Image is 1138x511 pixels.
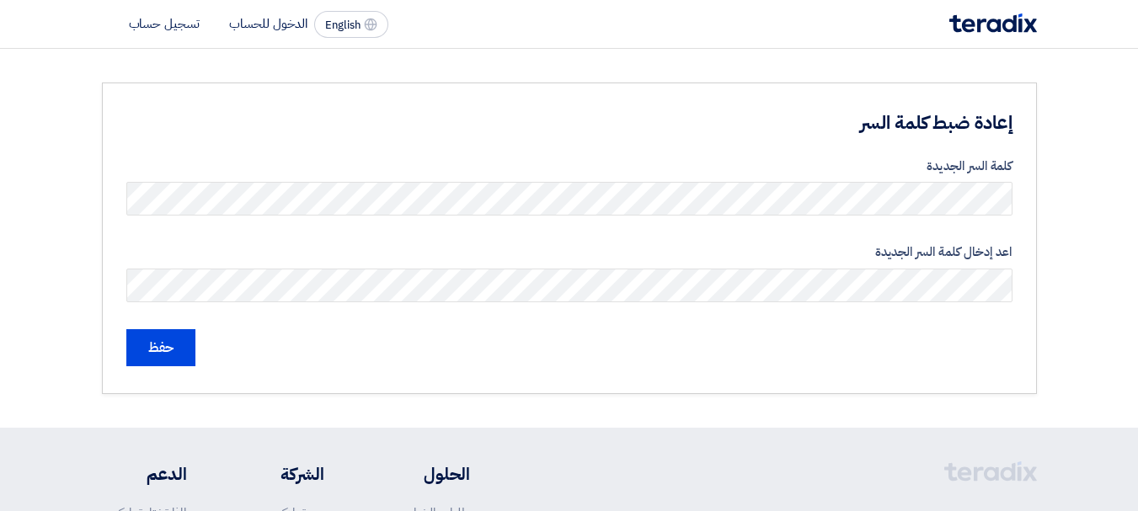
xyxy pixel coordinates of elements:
[126,329,195,366] input: حفظ
[525,110,1012,136] h3: إعادة ضبط كلمة السر
[949,13,1037,33] img: Teradix logo
[314,11,388,38] button: English
[229,14,307,33] li: الدخول للحساب
[237,461,324,487] li: الشركة
[129,14,200,33] li: تسجيل حساب
[375,461,470,487] li: الحلول
[126,242,1012,262] label: اعد إدخال كلمة السر الجديدة
[126,157,1012,176] label: كلمة السر الجديدة
[102,461,187,487] li: الدعم
[325,19,361,31] span: English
